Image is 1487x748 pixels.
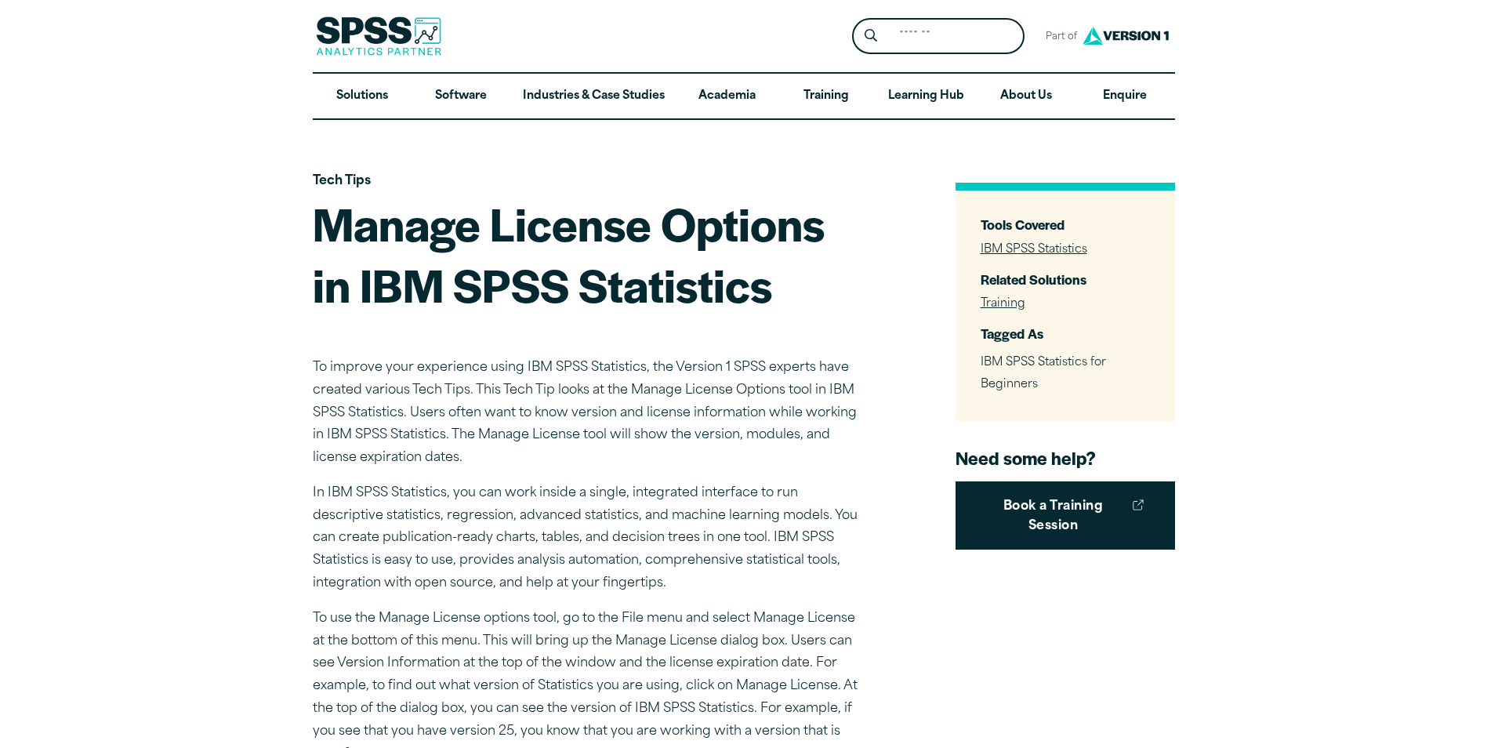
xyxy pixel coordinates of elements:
a: About Us [977,74,1075,119]
a: Learning Hub [876,74,977,119]
h3: Related Solutions [981,271,1150,289]
p: To improve your experience using IBM SPSS Statistics, the Version 1 SPSS experts have created var... [313,357,861,470]
img: Version1 Logo [1079,21,1173,50]
nav: Desktop version of site main menu [313,74,1175,119]
h4: Need some help? [956,446,1175,470]
span: Part of [1037,26,1079,49]
h3: Tagged As [981,325,1150,343]
form: Site Header Search Form [852,18,1025,55]
h3: Tools Covered [981,216,1150,234]
a: IBM SPSS Statistics [981,244,1087,256]
p: Tech Tips [313,170,861,193]
span: IBM SPSS Statistics for Beginners [981,357,1106,391]
a: Software [412,74,510,119]
p: In IBM SPSS Statistics, you can work inside a single, integrated interface to run descriptive sta... [313,482,861,595]
a: Industries & Case Studies [510,74,677,119]
a: Enquire [1075,74,1174,119]
img: SPSS Analytics Partner [316,16,441,56]
a: Solutions [313,74,412,119]
a: Training [776,74,875,119]
a: Book a Training Session [956,481,1175,550]
a: Training [981,298,1025,310]
a: Academia [677,74,776,119]
h1: Manage License Options in IBM SPSS Statistics [313,193,861,314]
button: Search magnifying glass icon [856,22,885,51]
svg: Search magnifying glass icon [865,29,877,42]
